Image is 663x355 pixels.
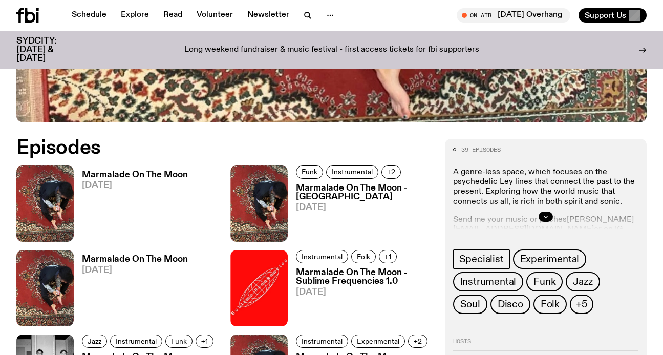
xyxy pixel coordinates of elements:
button: Support Us [579,8,647,23]
a: Funk [165,335,193,348]
span: +2 [414,338,422,345]
span: [DATE] [82,266,188,275]
a: Read [157,8,188,23]
a: Schedule [66,8,113,23]
span: Folk [357,253,370,260]
a: Soul [453,295,487,314]
button: +1 [196,335,213,348]
a: Instrumental [453,272,524,291]
span: Instrumental [460,276,517,287]
span: [DATE] [296,288,432,297]
img: Tommy - Persian Rug [16,250,74,326]
h3: Marmalade On The Moon [82,171,188,179]
a: Jazz [82,335,107,348]
a: Disco [490,295,530,314]
img: sublime frequencies red logo [230,250,288,326]
a: Marmalade On The Moon[DATE] [74,171,188,242]
a: Specialist [453,249,510,269]
span: 39 episodes [461,147,501,153]
span: Jazz [88,338,101,345]
span: Funk [533,276,555,287]
a: Marmalade On The Moon - [GEOGRAPHIC_DATA][DATE] [288,184,432,242]
img: Tommy - Persian Rug [230,165,288,242]
span: +5 [576,299,587,310]
a: Instrumental [326,165,378,179]
button: +2 [381,165,401,179]
p: A genre-less space, which focuses on the psychedelic Ley lines that connect the past to the prese... [453,168,638,207]
a: Folk [351,250,376,263]
span: Disco [498,299,523,310]
span: Instrumental [302,338,343,345]
span: [DATE] [82,181,188,190]
button: +5 [570,295,593,314]
a: Marmalade On The Moon[DATE] [74,255,188,326]
a: Experimental [351,335,405,348]
span: Funk [302,168,317,176]
h3: Marmalade On The Moon - Sublime Frequencies 1.0 [296,268,432,286]
a: Funk [526,272,563,291]
a: Explore [115,8,155,23]
a: Volunteer [190,8,239,23]
a: Instrumental [296,335,348,348]
a: Instrumental [296,250,348,263]
span: Instrumental [302,253,343,260]
h2: Episodes [16,139,433,157]
a: Funk [296,165,323,179]
span: Specialist [459,254,504,265]
span: Jazz [573,276,592,287]
span: +1 [384,253,391,260]
span: +2 [387,168,395,176]
span: [DATE] [296,203,432,212]
h3: Marmalade On The Moon [82,255,188,264]
a: Folk [533,295,567,314]
span: Folk [541,299,560,310]
h3: SYDCITY: [DATE] & [DATE] [16,37,82,63]
span: Funk [171,338,187,345]
span: Instrumental [332,168,373,176]
p: Long weekend fundraiser & music festival - first access tickets for fbi supporters [184,46,479,55]
button: +2 [408,335,427,348]
span: Experimental [520,254,580,265]
span: +1 [201,338,208,345]
a: Jazz [566,272,600,291]
img: Tommy - Persian Rug [16,165,74,242]
span: Instrumental [116,338,157,345]
button: On Air[DATE] Overhang [457,8,570,23]
h2: Hosts [453,339,638,351]
span: Soul [460,299,480,310]
span: Experimental [357,338,399,345]
span: Support Us [585,11,626,20]
a: Experimental [513,249,587,269]
h3: Marmalade On The Moon - [GEOGRAPHIC_DATA] [296,184,432,201]
a: Marmalade On The Moon - Sublime Frequencies 1.0[DATE] [288,268,432,326]
button: +1 [379,250,397,263]
a: Newsletter [241,8,295,23]
a: Instrumental [110,335,162,348]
